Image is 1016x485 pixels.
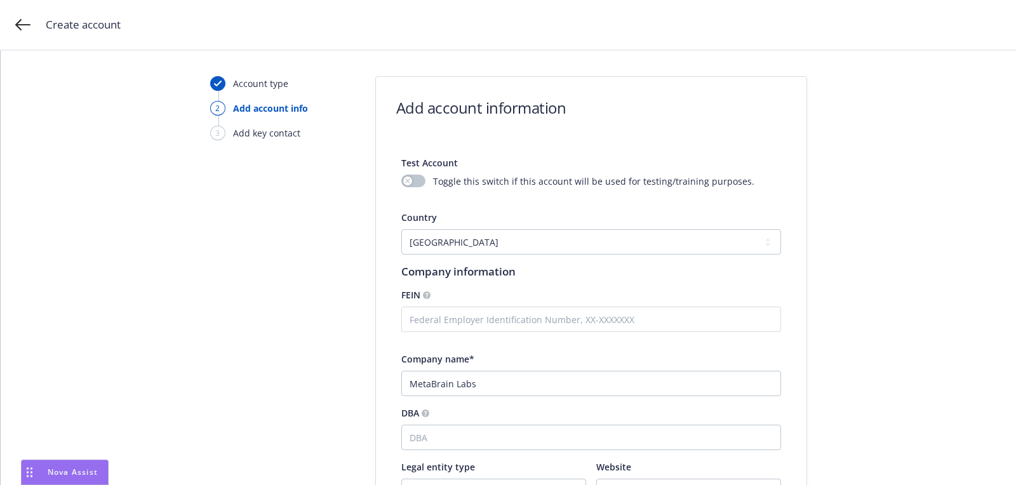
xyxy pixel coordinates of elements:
[210,126,225,140] div: 3
[401,461,475,473] span: Legal entity type
[401,307,781,332] input: Federal Employer Identification Number, XX-XXXXXXX
[401,211,437,223] span: Country
[401,371,781,396] input: Company name
[401,157,458,169] span: Test Account
[210,101,225,116] div: 2
[233,126,300,140] div: Add key contact
[46,17,121,33] span: Create account
[233,102,308,115] div: Add account info
[401,265,781,278] h1: Company information
[401,425,781,450] input: DBA
[401,289,420,301] span: FEIN
[22,460,37,484] div: Drag to move
[401,407,419,419] span: DBA
[433,175,754,188] span: Toggle this switch if this account will be used for testing/training purposes.
[21,460,109,485] button: Nova Assist
[401,353,474,365] span: Company name*
[233,77,288,90] div: Account type
[48,467,98,477] span: Nova Assist
[396,97,566,118] h1: Add account information
[596,461,631,473] span: Website
[1,51,1016,485] div: ;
